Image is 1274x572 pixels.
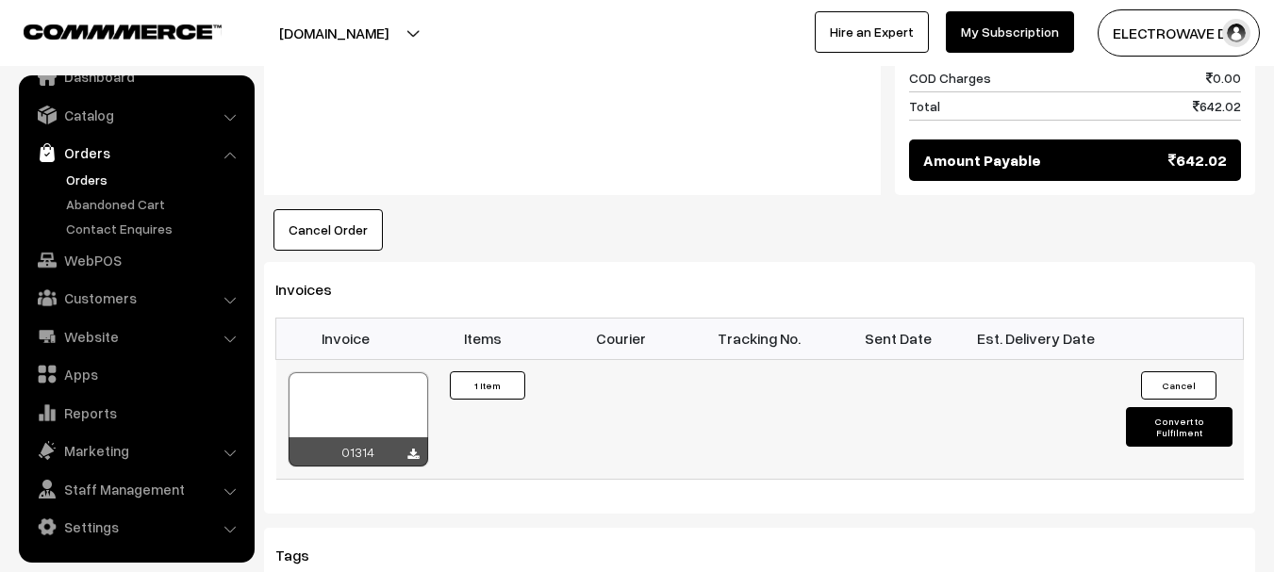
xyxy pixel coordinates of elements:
[909,68,991,88] span: COD Charges
[275,280,355,299] span: Invoices
[24,59,248,93] a: Dashboard
[24,19,189,41] a: COMMMERCE
[1168,149,1227,172] span: 642.02
[923,149,1041,172] span: Amount Payable
[909,96,940,116] span: Total
[1222,19,1250,47] img: user
[690,318,829,359] th: Tracking No.
[24,281,248,315] a: Customers
[1098,9,1260,57] button: ELECTROWAVE DE…
[1193,96,1241,116] span: 642.02
[414,318,553,359] th: Items
[24,433,248,467] a: Marketing
[24,357,248,391] a: Apps
[24,243,248,277] a: WebPOS
[24,396,248,430] a: Reports
[1126,407,1233,447] button: Convert to Fulfilment
[24,319,248,353] a: Website
[273,209,383,251] button: Cancel Order
[24,510,248,544] a: Settings
[24,136,248,170] a: Orders
[24,98,248,132] a: Catalog
[289,437,428,466] div: 01314
[61,219,248,238] a: Contact Enquires
[213,9,455,57] button: [DOMAIN_NAME]
[24,25,222,39] img: COMMMERCE
[1206,68,1241,88] span: 0.00
[1141,371,1216,400] button: Cancel
[450,371,525,400] button: 1 Item
[61,170,248,189] a: Orders
[61,194,248,214] a: Abandoned Cart
[24,472,248,506] a: Staff Management
[946,11,1074,53] a: My Subscription
[553,318,691,359] th: Courier
[967,318,1105,359] th: Est. Delivery Date
[276,318,415,359] th: Invoice
[815,11,929,53] a: Hire an Expert
[275,546,332,564] span: Tags
[829,318,968,359] th: Sent Date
